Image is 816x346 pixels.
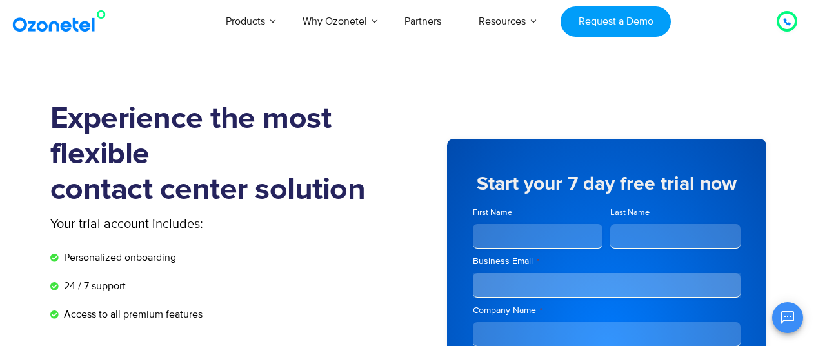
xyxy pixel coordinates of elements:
[61,250,176,265] span: Personalized onboarding
[561,6,671,37] a: Request a Demo
[473,255,741,268] label: Business Email
[50,214,312,234] p: Your trial account includes:
[50,101,408,208] h1: Experience the most flexible contact center solution
[61,307,203,322] span: Access to all premium features
[473,304,741,317] label: Company Name
[473,174,741,194] h5: Start your 7 day free trial now
[61,278,126,294] span: 24 / 7 support
[772,302,803,333] button: Open chat
[610,207,741,219] label: Last Name
[473,207,603,219] label: First Name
